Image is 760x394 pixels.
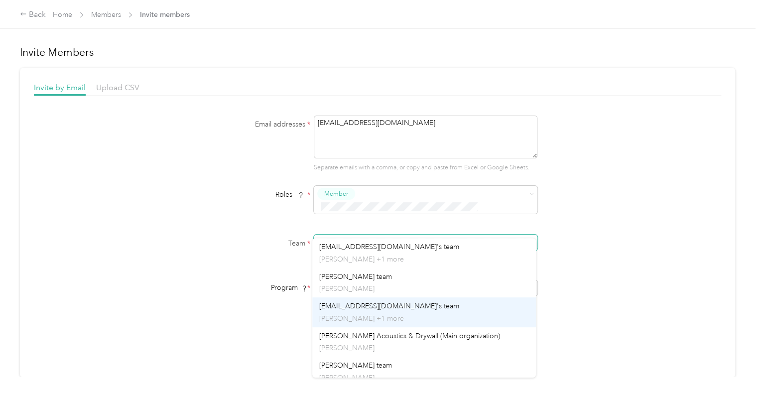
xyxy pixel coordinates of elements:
[186,238,310,249] label: Team
[314,163,537,172] p: Separate emails with a comma, or copy and paste from Excel or Google Sheets.
[272,187,307,202] span: Roles
[20,45,735,59] h1: Invite Members
[319,302,459,310] span: [EMAIL_ADDRESS][DOMAIN_NAME]'s team
[186,282,310,293] div: Program
[319,243,459,251] span: [EMAIL_ADDRESS][DOMAIN_NAME]'s team
[319,343,529,353] p: [PERSON_NAME]
[704,338,760,394] iframe: Everlance-gr Chat Button Frame
[314,116,537,158] textarea: [EMAIL_ADDRESS][DOMAIN_NAME]
[319,361,392,370] span: [PERSON_NAME] team
[91,10,121,19] a: Members
[20,9,46,21] div: Back
[186,119,310,130] label: Email addresses
[317,188,355,200] button: Member
[319,254,529,264] p: [PERSON_NAME] +1 more
[140,9,190,20] span: Invite members
[324,189,348,198] span: Member
[34,83,86,92] span: Invite by Email
[319,313,529,324] p: [PERSON_NAME] +1 more
[319,332,500,340] span: [PERSON_NAME] Acoustics & Drywall (Main organization)
[319,272,392,281] span: [PERSON_NAME] team
[319,283,529,294] p: [PERSON_NAME]
[319,373,529,383] p: [PERSON_NAME]
[53,10,72,19] a: Home
[96,83,139,92] span: Upload CSV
